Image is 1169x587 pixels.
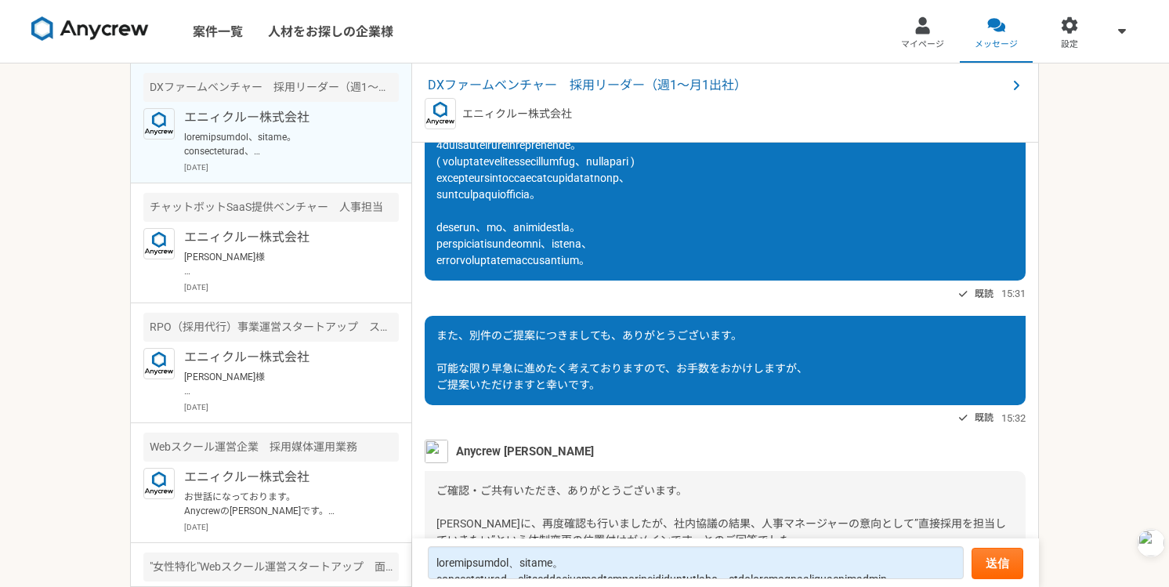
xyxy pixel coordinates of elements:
[184,401,399,413] p: [DATE]
[184,250,378,278] p: [PERSON_NAME]様 ご連絡いただき、ありがとうございます。 こちらの件につきまして、承知いたしました。 取り急ぎの対応となり、大変恐縮ではございますが、 何卒、宜しくお願いいたします。
[184,521,399,533] p: [DATE]
[184,281,399,293] p: [DATE]
[143,73,399,102] div: DXファームベンチャー 採用リーダー（週1〜月1出社）
[901,38,944,51] span: マイページ
[143,553,399,582] div: "女性特化"Webスクール運営スタートアップ 面接業務
[972,548,1023,579] button: 送信
[425,440,448,463] img: MHYT8150_2.jpg
[1001,411,1026,426] span: 15:32
[184,370,378,398] p: [PERSON_NAME]様 ご連絡いただき、ありがとうございます。 別件につきまして、承知いたしました。 取り急ぎの対応となり、大変恐縮ではございますが、 引き続き何卒、宜しくお願いいたします。
[184,108,378,127] p: エニィクルー株式会社
[1001,286,1026,301] span: 15:31
[184,228,378,247] p: エニィクルー株式会社
[143,108,175,140] img: logo_text_blue_01.png
[428,76,1007,95] span: DXファームベンチャー 採用リーダー（週1〜月1出社）
[425,98,456,129] img: logo_text_blue_01.png
[184,348,378,367] p: エニィクルー株式会社
[143,193,399,222] div: チャットボットSaaS提供ベンチャー 人事担当
[184,490,378,518] p: お世話になっております。 Anycrewの[PERSON_NAME]です。 ご経歴を拝見させていただき、お声がけさせていただきました。 こちらの案件の応募はいかがでしょうか？ 必須スキル面をご確...
[31,16,149,42] img: 8DqYSo04kwAAAAASUVORK5CYII=
[462,106,572,122] p: エニィクルー株式会社
[143,433,399,462] div: Webスクール運営企業 採用媒体運用業務
[436,329,808,391] span: また、別件のご提案につきましても、ありがとうございます。 可能な限り早急に進めたく考えておりますので、お手数をおかけしますが、 ご提案いただけますと幸いです。
[975,408,993,427] span: 既読
[456,443,594,460] span: Anycrew [PERSON_NAME]
[975,284,993,303] span: 既読
[143,313,399,342] div: RPO（採用代行）事業運営スタートアップ スカウト・クライアント対応
[143,468,175,499] img: logo_text_blue_01.png
[184,468,378,487] p: エニィクルー株式会社
[184,161,399,173] p: [DATE]
[143,228,175,259] img: logo_text_blue_01.png
[975,38,1018,51] span: メッセージ
[184,130,378,158] p: loremipsumdol、sitame。 consecteturad、elitseddoeiusmodtemporincididuntutlabo、etdoloremagnaaliquaeni...
[143,348,175,379] img: logo_text_blue_01.png
[1061,38,1078,51] span: 設定
[436,40,704,266] span: loremip、dolorsitam。 「consectetura、elitseddoeiusmo」tempo、 incididunTUTlaboreet、doloremagnaaliqu5%e...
